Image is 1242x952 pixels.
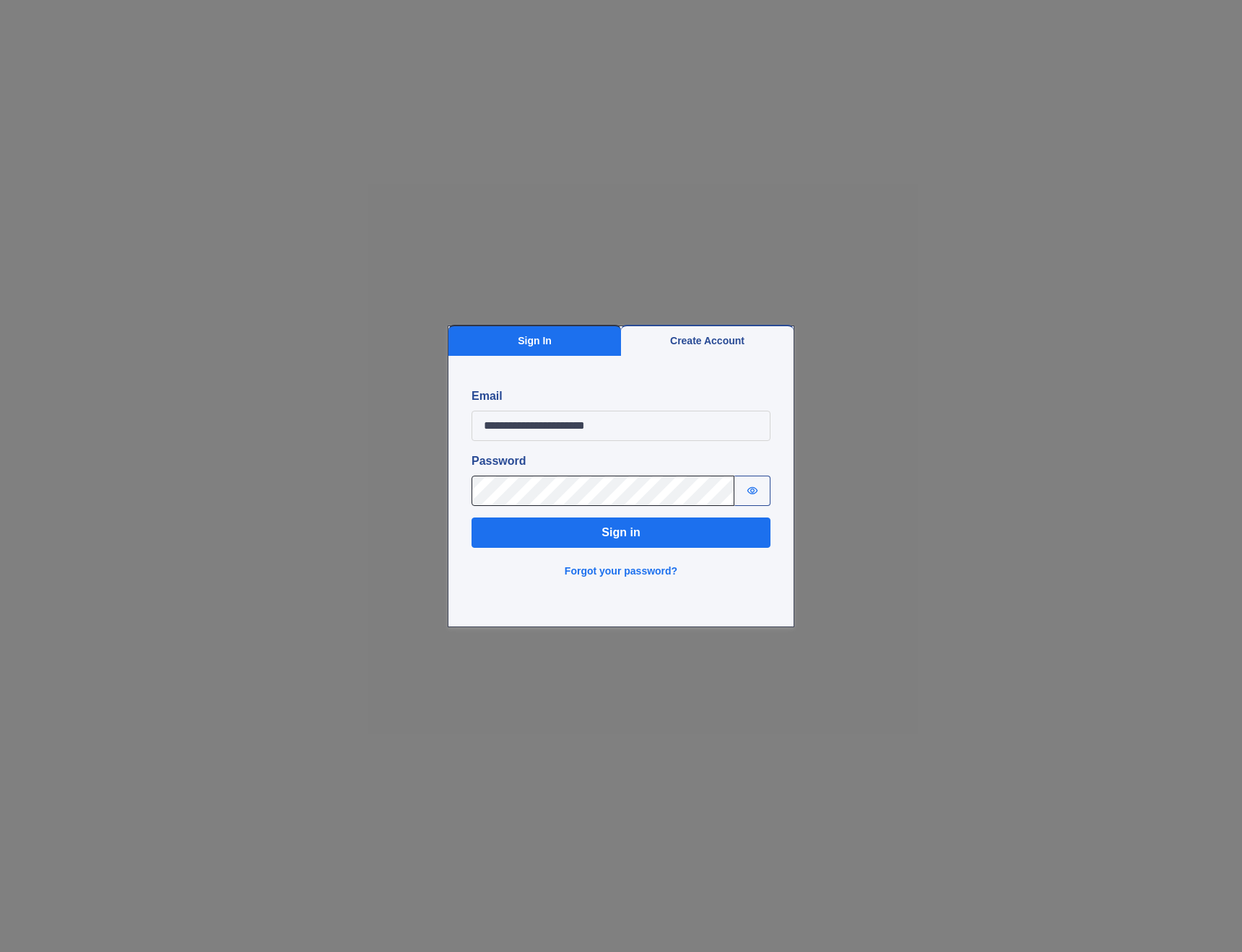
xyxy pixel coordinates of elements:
[448,325,621,356] button: Sign In
[734,476,770,506] button: Show password
[472,453,770,470] label: Password
[556,559,686,583] button: Forgot your password?
[621,325,794,356] button: Create Account
[472,518,770,548] button: Sign in
[472,388,770,405] label: Email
